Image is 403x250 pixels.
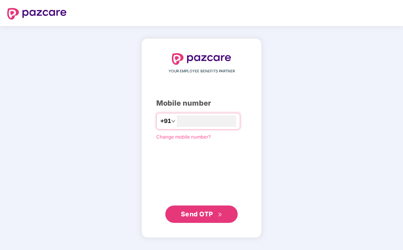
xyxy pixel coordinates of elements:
[165,205,238,223] button: Send OTPdouble-right
[181,210,213,218] span: Send OTP
[218,212,222,217] span: double-right
[171,119,175,123] span: down
[7,8,67,20] img: logo
[160,116,171,126] span: +91
[172,53,231,65] img: logo
[156,98,247,109] div: Mobile number
[156,134,211,140] a: Change mobile number?
[169,68,235,74] span: YOUR EMPLOYEE BENEFITS PARTNER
